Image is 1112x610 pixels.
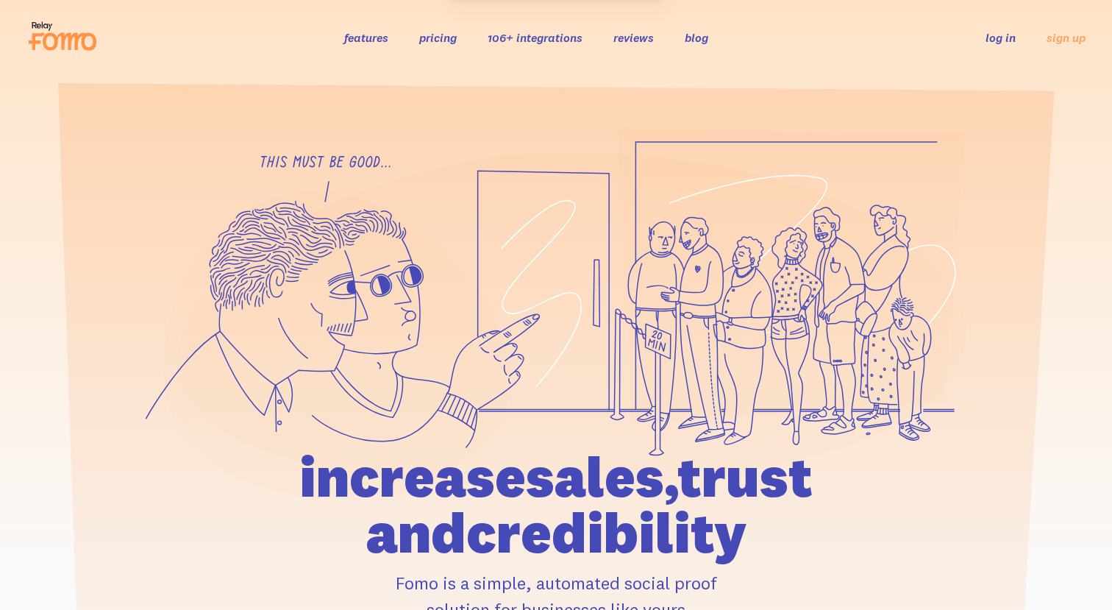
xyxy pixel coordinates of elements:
a: reviews [613,30,654,45]
a: sign up [1047,30,1086,46]
a: blog [685,30,708,45]
a: log in [986,30,1016,45]
a: features [344,30,388,45]
a: pricing [419,30,457,45]
a: 106+ integrations [488,30,582,45]
h1: increase sales, trust and credibility [215,449,897,561]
